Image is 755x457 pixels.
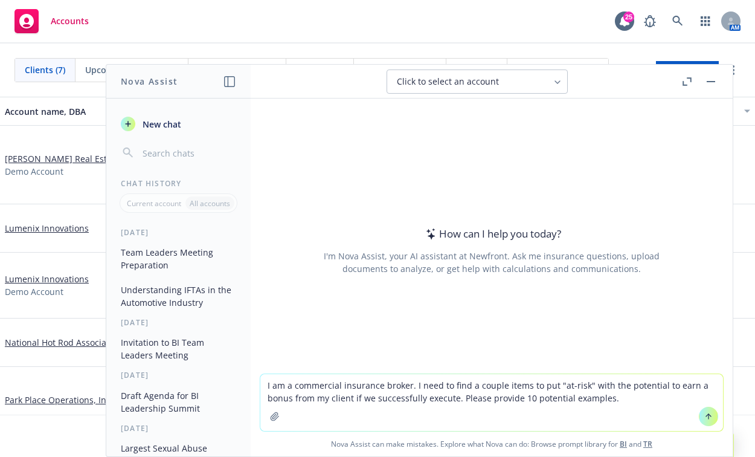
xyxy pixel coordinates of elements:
span: Archived (0) [296,63,344,76]
p: Current account [127,198,181,209]
a: National Hot Rod Association [5,336,122,349]
button: Understanding IFTAs in the Automotive Industry [116,280,241,313]
button: Invitation to BI Team Leaders Meeting [116,332,241,365]
button: Draft Agenda for BI Leadership Summit [116,386,241,418]
div: [DATE] [106,423,251,433]
span: Click to select an account [397,76,499,88]
span: New businesses (0) [198,63,276,76]
div: [DATE] [106,227,251,238]
span: New chat [140,118,181,131]
a: Lumenix Innovations [5,222,89,235]
a: BI [620,439,627,449]
a: Create account [656,61,719,79]
button: Click to select an account [387,70,568,94]
div: How can I help you today? [422,226,561,242]
span: Customer Directory [517,63,599,76]
a: Park Place Operations, Inc. [5,394,113,406]
h1: Nova Assist [121,75,178,88]
span: Accounts [51,16,89,26]
a: Search [666,9,690,33]
div: Chat History [106,178,251,189]
div: [DATE] [106,317,251,328]
a: Lumenix Innovations [5,273,89,285]
button: New chat [116,113,241,135]
textarea: I am a commercial insurance broker. I need to find a couple items to put "at-risk" with the poten... [260,374,723,431]
div: I'm Nova Assist, your AI assistant at Newfront. Ask me insurance questions, upload documents to a... [322,250,661,275]
span: Reporting [456,63,497,76]
span: Demo Account [5,285,63,298]
span: Clients (7) [25,63,65,76]
button: Team Leaders Meeting Preparation [116,242,241,275]
div: 25 [623,11,634,22]
span: Untriaged files (0) [364,63,436,76]
p: All accounts [190,198,230,209]
span: Demo Account [5,165,63,178]
a: Switch app [693,9,718,33]
input: Search chats [140,144,236,161]
a: more [726,63,741,77]
div: Account name, DBA [5,105,133,118]
span: Nova Assist can make mistakes. Explore what Nova can do: Browse prompt library for and [255,432,728,456]
span: Create account [656,59,719,82]
a: TR [643,439,652,449]
div: [DATE] [106,370,251,380]
a: [PERSON_NAME] Real Estate [5,152,120,165]
a: Accounts [10,4,94,38]
a: Report a Bug [638,9,662,33]
span: Upcoming renewals (3) [85,63,178,76]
